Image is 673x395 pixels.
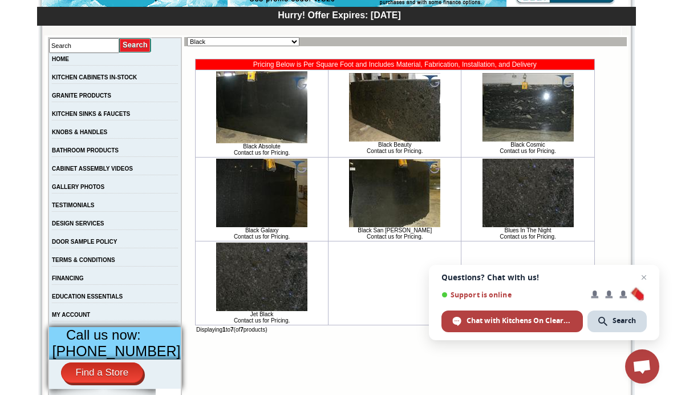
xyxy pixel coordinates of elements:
[52,184,104,190] a: GALLERY PHOTOS
[637,271,651,284] span: Close chat
[52,275,84,281] a: FINANCING
[52,239,117,245] a: DOOR SAMPLE POLICY
[222,327,226,333] b: 1
[441,291,583,299] span: Support is online
[329,70,461,157] td: Black Beauty Contact us for Pricing.
[52,220,104,227] a: DESIGN SERVICES
[587,311,647,332] div: Search
[52,293,123,300] a: EDUCATION ESSENTIALS
[196,158,328,241] td: Black Galaxy Contact us for Pricing.
[52,202,94,208] a: TESTIMONIALS
[119,38,152,53] input: Submit
[196,70,328,157] td: Black Absolute Contact us for Pricing.
[461,158,594,241] td: Blues In The Night Contact us for Pricing.
[61,362,144,383] a: Find a Store
[196,241,328,325] td: Jet Black Contact us for Pricing.
[441,273,647,282] span: Questions? Chat with us!
[52,257,115,263] a: TERMS & CONDITIONS
[467,316,572,326] span: Chat with Kitchens On Clearance
[52,111,130,117] a: KITCHEN SINKS & FAUCETS
[52,56,69,62] a: HOME
[195,325,461,334] td: Displaying to (of products)
[230,327,234,333] b: 7
[441,311,583,332] div: Chat with Kitchens On Clearance
[52,147,119,154] a: BATHROOM PRODUCTS
[52,312,90,318] a: MY ACCOUNT
[240,327,244,333] b: 7
[43,9,636,21] div: Hurry! Offer Expires: [DATE]
[461,70,594,157] td: Black Cosmic Contact us for Pricing.
[52,166,133,172] a: CABINET ASSEMBLY VIDEOS
[329,158,461,241] td: Black San [PERSON_NAME] Contact us for Pricing.
[52,343,181,359] a: [PHONE_NUMBER]
[625,349,659,384] div: Open chat
[196,59,594,70] td: Pricing Below is Per Square Foot and Includes Material, Fabrication, Installation, and Delivery
[52,74,137,80] a: KITCHEN CABINETS IN-STOCK
[613,316,636,326] span: Search
[66,327,141,342] span: Call us now:
[52,129,107,135] a: KNOBS & HANDLES
[52,92,111,99] a: GRANITE PRODUCTS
